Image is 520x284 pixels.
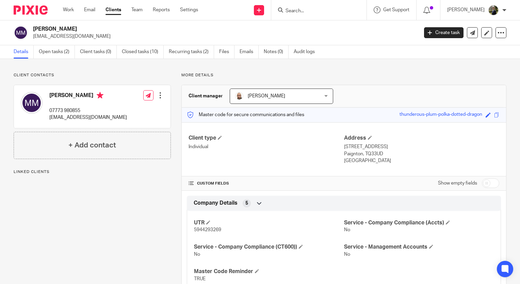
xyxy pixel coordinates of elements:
p: Paignton, TQ33UD [344,151,499,157]
div: thunderous-plum-polka-dotted-dragon [400,111,482,119]
p: More details [181,73,506,78]
a: Recurring tasks (2) [169,45,214,59]
a: Work [63,6,74,13]
a: Client tasks (0) [80,45,117,59]
p: Master code for secure communications and files [187,111,304,118]
a: Files [219,45,234,59]
h4: Service - Company Compliance (Accts) [344,219,494,226]
h4: CUSTOM FIELDS [189,181,344,186]
a: Notes (0) [264,45,289,59]
h2: [PERSON_NAME] [33,26,338,33]
h4: Address [344,135,499,142]
a: Closed tasks (10) [122,45,164,59]
h3: Client manager [189,93,223,99]
p: Linked clients [14,169,171,175]
span: No [344,252,350,257]
h4: [PERSON_NAME] [49,92,127,100]
a: Open tasks (2) [39,45,75,59]
a: Create task [424,27,464,38]
img: ACCOUNTING4EVERYTHING-9.jpg [488,5,499,16]
h4: Master Code Reminder [194,268,344,275]
a: Reports [153,6,170,13]
span: 5 [245,200,248,207]
p: Individual [189,143,344,150]
span: [PERSON_NAME] [248,94,285,98]
h4: + Add contact [68,140,116,151]
p: [EMAIL_ADDRESS][DOMAIN_NAME] [49,114,127,121]
h4: Client type [189,135,344,142]
img: Daryl.jpg [235,92,243,100]
i: Primary [97,92,103,99]
span: 5944293269 [194,227,221,232]
h4: UTR [194,219,344,226]
h4: Service - Management Accounts [344,243,494,251]
span: TRUE [194,277,206,281]
p: [STREET_ADDRESS] [344,143,499,150]
a: Details [14,45,34,59]
a: Audit logs [294,45,320,59]
h4: Service - Company Compliance (CT600)) [194,243,344,251]
input: Search [285,8,346,14]
p: [GEOGRAPHIC_DATA] [344,157,499,164]
span: No [194,252,200,257]
a: Emails [240,45,259,59]
span: No [344,227,350,232]
p: [PERSON_NAME] [447,6,485,13]
a: Clients [105,6,121,13]
p: 07773 980855 [49,107,127,114]
img: Pixie [14,5,48,15]
img: svg%3E [14,26,28,40]
span: Company Details [194,200,238,207]
label: Show empty fields [438,180,477,187]
span: Get Support [383,7,409,12]
a: Settings [180,6,198,13]
img: svg%3E [21,92,43,114]
p: Client contacts [14,73,171,78]
p: [EMAIL_ADDRESS][DOMAIN_NAME] [33,33,414,40]
a: Email [84,6,95,13]
a: Team [131,6,143,13]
